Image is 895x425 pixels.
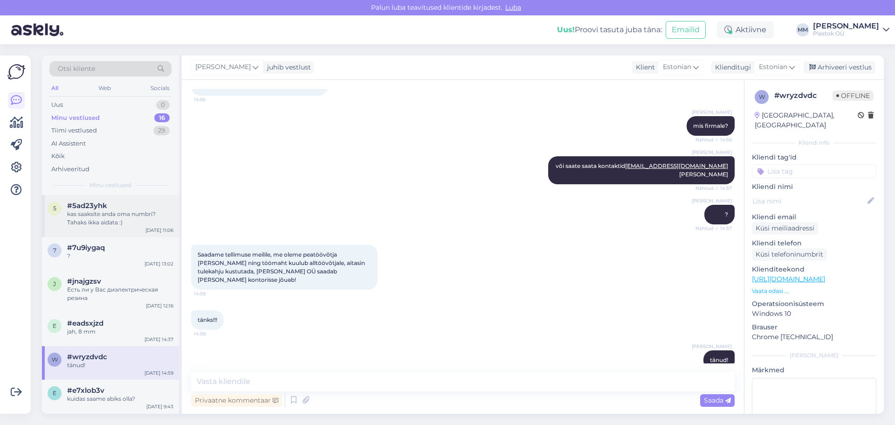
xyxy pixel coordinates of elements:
div: Uus [51,100,63,110]
a: [PERSON_NAME]Plastok OÜ [813,22,889,37]
span: 14:56 [194,96,229,103]
div: AI Assistent [51,139,86,148]
span: Nähtud ✓ 14:57 [695,225,732,232]
div: [DATE] 13:02 [145,260,173,267]
div: 0 [156,100,170,110]
div: Arhiveeri vestlus [804,61,875,74]
div: Aktiivne [717,21,774,38]
div: [PERSON_NAME] [752,351,876,360]
div: Web [96,82,113,94]
div: Kliendi info [752,139,876,147]
div: Minu vestlused [51,113,100,123]
span: 14:58 [194,330,229,337]
span: w [52,356,58,363]
span: 14:58 [194,290,229,297]
span: #eadsxjzd [67,319,103,327]
span: Estonian [663,62,691,72]
div: [DATE] 11:06 [145,227,173,234]
div: kas saaksite anda oma numbri? Tahaks ikka aidata :) [67,210,173,227]
div: Klienditugi [711,63,751,72]
p: Brauser [752,322,876,332]
div: All [49,82,60,94]
div: juhib vestlust [263,63,311,72]
span: [PERSON_NAME] [692,109,732,116]
span: või saate saata kontaktid [PERSON_NAME] [556,162,728,178]
span: Saadame tellimuse meilile, me oleme peatöövõtja [PERSON_NAME] ning töömaht kuulub alltöövõtjale, ... [198,251,366,283]
p: Klienditeekond [752,265,876,274]
span: #wryzdvdc [67,353,107,361]
input: Lisa nimi [752,196,866,206]
span: tänks!!! [198,316,217,323]
span: mis firmale? [693,122,728,129]
p: Operatsioonisüsteem [752,299,876,309]
span: j [53,280,56,287]
div: Socials [149,82,172,94]
span: #e7xlob3v [67,386,104,395]
p: Kliendi telefon [752,238,876,248]
span: [PERSON_NAME] [692,197,732,204]
div: Plastok OÜ [813,30,879,37]
span: 7 [53,247,56,254]
div: Kõik [51,152,65,161]
p: Chrome [TECHNICAL_ID] [752,332,876,342]
span: Offline [833,91,874,101]
div: MM [796,23,809,36]
span: w [759,93,765,100]
span: Luba [503,3,524,12]
p: Kliendi tag'id [752,153,876,162]
div: Küsi telefoninumbrit [752,248,827,261]
p: Kliendi email [752,212,876,222]
span: Minu vestlused [89,181,131,189]
span: [PERSON_NAME] [692,343,732,350]
span: Nähtud ✓ 14:56 [695,136,732,143]
span: #5ad23yhk [67,202,107,210]
a: [EMAIL_ADDRESS][DOMAIN_NAME] [625,162,728,169]
p: Kliendi nimi [752,182,876,192]
div: Есть ли у Вас диэлектрическая резина [67,286,173,302]
div: Privaatne kommentaar [191,394,282,407]
div: ? [67,252,173,260]
div: Proovi tasuta juba täna: [557,24,662,35]
p: Windows 10 [752,309,876,319]
div: 29 [153,126,170,135]
span: e [53,322,56,329]
div: [DATE] 14:37 [145,336,173,343]
div: Küsi meiliaadressi [752,222,818,235]
div: [PERSON_NAME] [813,22,879,30]
div: Tiimi vestlused [51,126,97,135]
span: [PERSON_NAME] [692,149,732,156]
input: Lisa tag [752,164,876,178]
div: [DATE] 9:43 [146,403,173,410]
span: Nähtud ✓ 14:57 [695,185,732,192]
p: Märkmed [752,365,876,375]
span: 5 [53,205,56,212]
div: jah, 8 mm [67,327,173,336]
div: [GEOGRAPHIC_DATA], [GEOGRAPHIC_DATA] [755,111,858,130]
button: Emailid [666,21,706,39]
div: Klient [632,63,655,72]
span: tänud! [710,356,728,363]
div: # wryzdvdc [774,90,833,101]
img: Askly Logo [7,63,25,81]
span: ? [725,211,728,218]
span: #7u9iygaq [67,244,105,252]
span: Saada [704,396,731,404]
span: Estonian [759,62,787,72]
div: kuidas saame abiks olla? [67,395,173,403]
span: #jnajgzsv [67,277,101,286]
span: Otsi kliente [58,64,95,74]
div: 16 [154,113,170,123]
b: Uus! [557,25,575,34]
span: e [53,390,56,397]
p: Vaata edasi ... [752,287,876,295]
div: [DATE] 14:59 [145,369,173,376]
a: [URL][DOMAIN_NAME] [752,275,825,283]
span: [PERSON_NAME] [195,62,251,72]
div: [DATE] 12:16 [146,302,173,309]
div: Arhiveeritud [51,165,89,174]
div: tänud! [67,361,173,369]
